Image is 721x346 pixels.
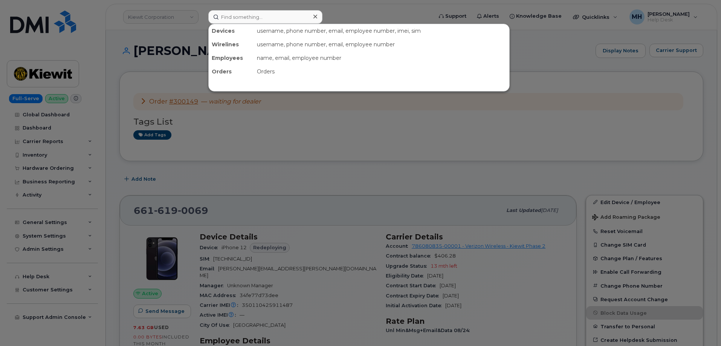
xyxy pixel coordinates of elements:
[209,51,254,65] div: Employees
[209,65,254,78] div: Orders
[254,38,509,51] div: username, phone number, email, employee number
[209,24,254,38] div: Devices
[254,51,509,65] div: name, email, employee number
[254,24,509,38] div: username, phone number, email, employee number, imei, sim
[254,65,509,78] div: Orders
[209,38,254,51] div: Wirelines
